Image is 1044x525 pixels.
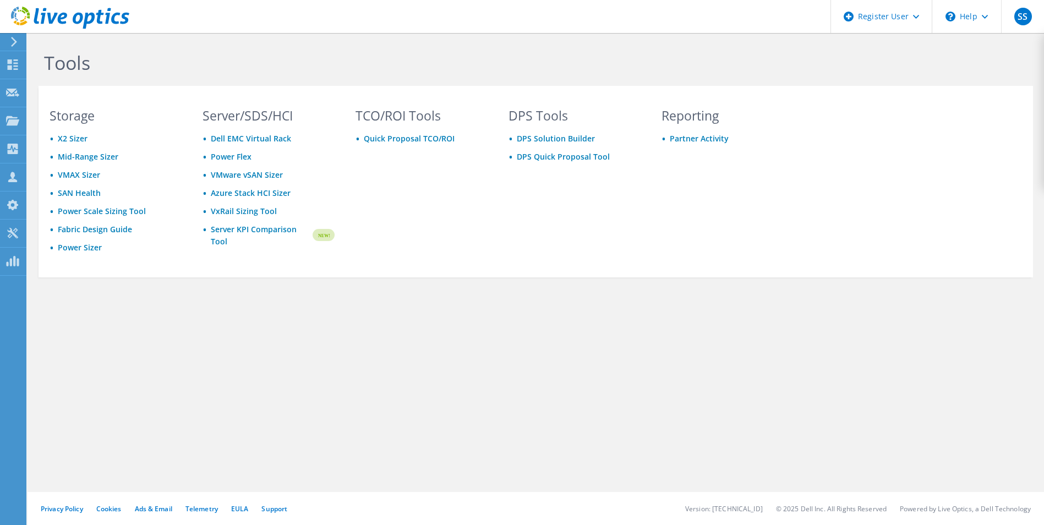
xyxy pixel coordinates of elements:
[58,188,101,198] a: SAN Health
[58,169,100,180] a: VMAX Sizer
[58,206,146,216] a: Power Scale Sizing Tool
[945,12,955,21] svg: \n
[356,110,488,122] h3: TCO/ROI Tools
[662,110,794,122] h3: Reporting
[1014,8,1032,25] span: SS
[203,110,335,122] h3: Server/SDS/HCI
[509,110,641,122] h3: DPS Tools
[41,504,83,513] a: Privacy Policy
[50,110,182,122] h3: Storage
[685,504,763,513] li: Version: [TECHNICAL_ID]
[44,51,787,74] h1: Tools
[58,151,118,162] a: Mid-Range Sizer
[211,206,277,216] a: VxRail Sizing Tool
[776,504,887,513] li: © 2025 Dell Inc. All Rights Reserved
[670,133,729,144] a: Partner Activity
[211,151,252,162] a: Power Flex
[211,223,311,248] a: Server KPI Comparison Tool
[135,504,172,513] a: Ads & Email
[58,242,102,253] a: Power Sizer
[900,504,1031,513] li: Powered by Live Optics, a Dell Technology
[517,133,595,144] a: DPS Solution Builder
[311,222,335,248] img: new-badge.svg
[211,133,291,144] a: Dell EMC Virtual Rack
[517,151,610,162] a: DPS Quick Proposal Tool
[58,224,132,234] a: Fabric Design Guide
[211,169,283,180] a: VMware vSAN Sizer
[211,188,291,198] a: Azure Stack HCI Sizer
[364,133,455,144] a: Quick Proposal TCO/ROI
[231,504,248,513] a: EULA
[96,504,122,513] a: Cookies
[58,133,88,144] a: X2 Sizer
[185,504,218,513] a: Telemetry
[261,504,287,513] a: Support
